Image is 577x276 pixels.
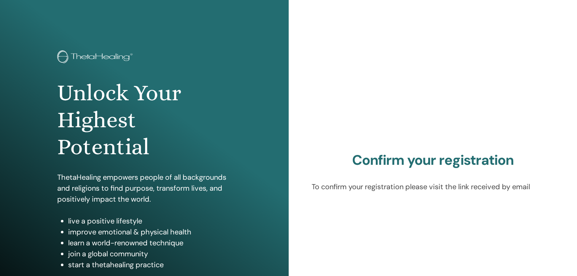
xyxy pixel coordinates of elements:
[68,259,231,270] li: start a thetahealing practice
[312,181,554,192] p: To confirm your registration please visit the link received by email
[57,79,231,161] h1: Unlock Your Highest Potential
[68,248,231,259] li: join a global community
[68,237,231,248] li: learn a world-renowned technique
[312,152,554,169] h2: Confirm your registration
[68,215,231,226] li: live a positive lifestyle
[57,172,231,205] p: ThetaHealing empowers people of all backgrounds and religions to find purpose, transform lives, a...
[68,226,231,237] li: improve emotional & physical health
